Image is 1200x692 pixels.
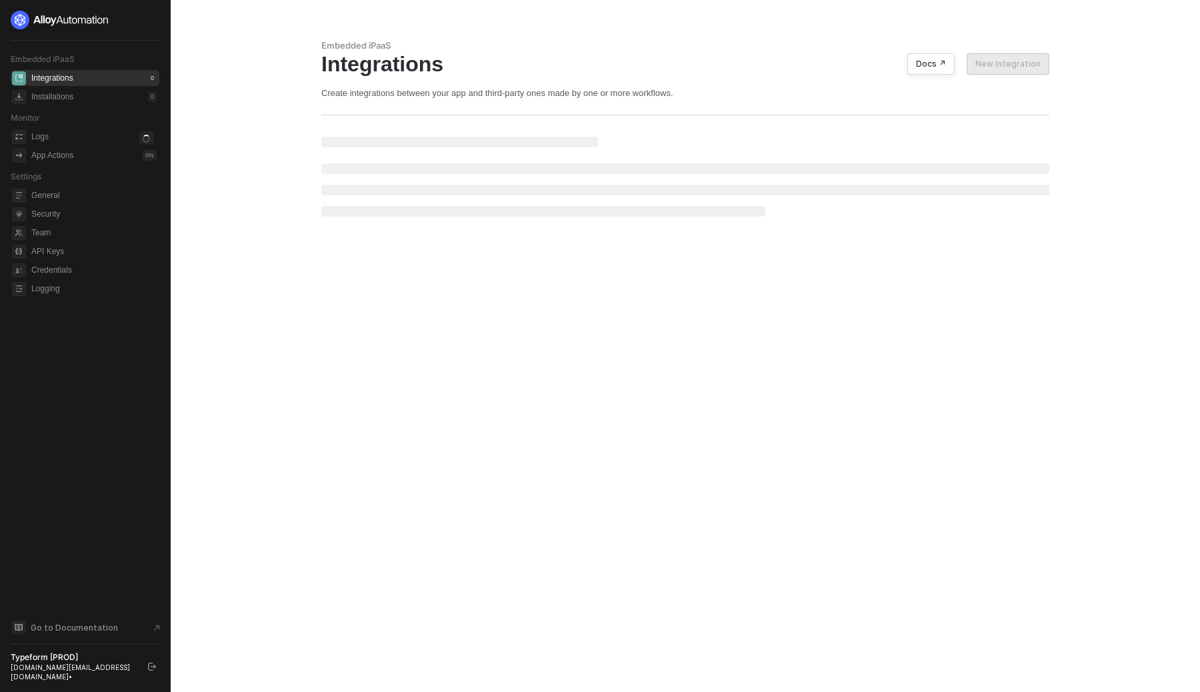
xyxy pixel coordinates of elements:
[31,225,157,241] span: Team
[11,11,109,29] img: logo
[967,53,1049,75] button: New Integration
[907,53,955,75] button: Docs ↗
[321,51,1049,77] div: Integrations
[31,73,73,84] div: Integrations
[12,71,26,85] span: integrations
[11,619,160,635] a: Knowledge Base
[916,59,946,69] div: Docs ↗
[11,54,75,64] span: Embedded iPaaS
[11,113,40,123] span: Monitor
[12,226,26,240] span: team
[12,130,26,144] span: icon-logs
[148,663,156,671] span: logout
[31,150,73,161] div: App Actions
[12,621,25,634] span: documentation
[148,91,157,102] div: 0
[12,282,26,296] span: logging
[139,131,153,145] span: icon-loader
[11,652,136,663] div: Typeform [PROD]
[31,206,157,222] span: Security
[31,187,157,203] span: General
[12,189,26,203] span: general
[11,11,159,29] a: logo
[12,149,26,163] span: icon-app-actions
[12,245,26,259] span: api-key
[31,622,118,633] span: Go to Documentation
[31,243,157,259] span: API Keys
[321,40,1049,51] div: Embedded iPaaS
[11,171,41,181] span: Settings
[31,262,157,278] span: Credentials
[321,87,1049,99] div: Create integrations between your app and third-party ones made by one or more workflows.
[31,131,49,143] div: Logs
[143,150,157,161] div: 0 %
[11,663,136,681] div: [DOMAIN_NAME][EMAIL_ADDRESS][DOMAIN_NAME] •
[31,91,73,103] div: Installations
[150,621,163,635] span: document-arrow
[12,263,26,277] span: credentials
[12,207,26,221] span: security
[12,90,26,104] span: installations
[148,73,157,83] div: 0
[31,281,157,297] span: Logging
